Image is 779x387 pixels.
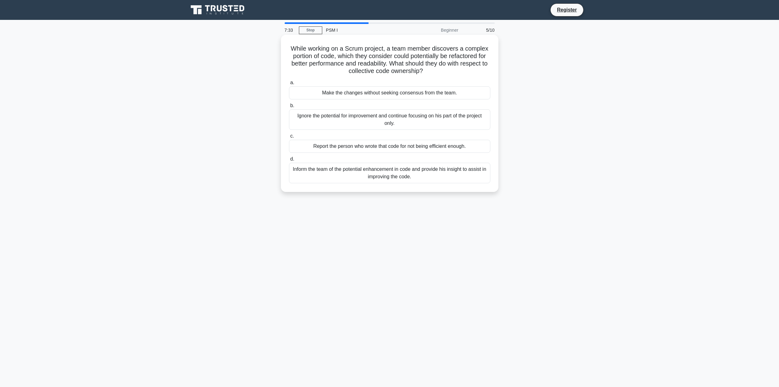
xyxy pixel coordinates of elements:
[289,109,490,130] div: Ignore the potential for improvement and continue focusing on his part of the project only.
[290,133,294,139] span: c.
[281,24,299,36] div: 7:33
[288,45,491,75] h5: While working on a Scrum project, a team member discovers a complex portion of code, which they c...
[322,24,408,36] div: PSM I
[299,26,322,34] a: Stop
[289,163,490,183] div: Inform the team of the potential enhancement in code and provide his insight to assist in improvi...
[289,86,490,99] div: Make the changes without seeking consensus from the team.
[290,156,294,162] span: d.
[553,6,580,14] a: Register
[408,24,462,36] div: Beginner
[290,80,294,85] span: a.
[289,140,490,153] div: Report the person who wrote that code for not being efficient enough.
[290,103,294,108] span: b.
[462,24,498,36] div: 5/10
